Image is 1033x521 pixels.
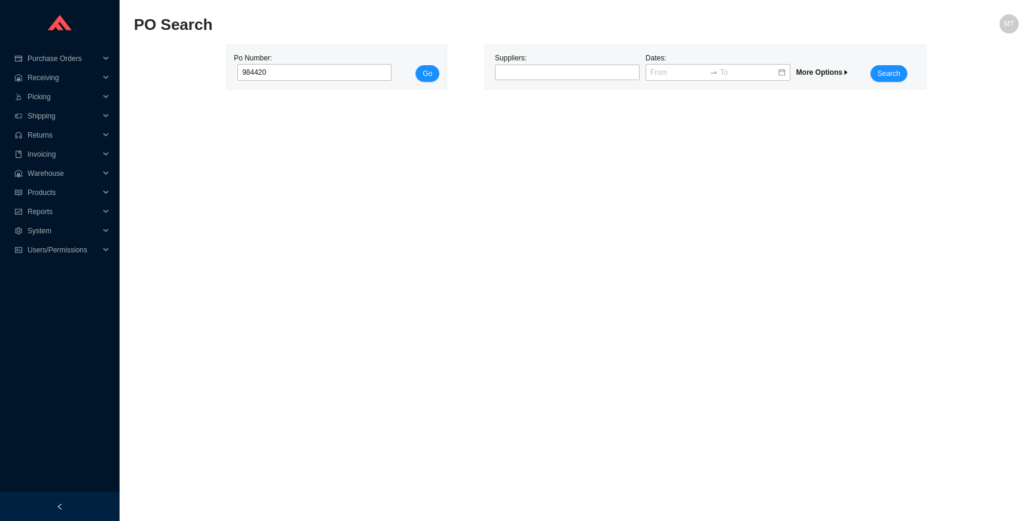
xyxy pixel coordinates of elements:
[842,69,849,76] span: caret-right
[27,202,99,221] span: Reports
[14,55,23,62] span: credit-card
[14,246,23,254] span: idcard
[234,52,388,82] div: Po Number:
[1004,14,1014,33] span: MT
[710,68,718,77] span: swap-right
[870,65,907,82] button: Search
[27,68,99,87] span: Receiving
[56,503,63,510] span: left
[492,52,643,82] div: Suppliers:
[14,151,23,158] span: book
[415,65,439,82] button: Go
[878,68,900,80] span: Search
[27,49,99,68] span: Purchase Orders
[423,68,432,80] span: Go
[27,87,99,106] span: Picking
[650,66,707,78] input: From
[14,189,23,196] span: read
[134,14,797,35] h2: PO Search
[710,68,718,77] span: to
[27,183,99,202] span: Products
[27,145,99,164] span: Invoicing
[14,227,23,234] span: setting
[27,106,99,126] span: Shipping
[27,240,99,260] span: Users/Permissions
[14,132,23,139] span: customer-service
[27,126,99,145] span: Returns
[796,68,849,77] span: More Options
[27,221,99,240] span: System
[643,52,793,82] div: Dates:
[27,164,99,183] span: Warehouse
[720,66,777,78] input: To
[14,208,23,215] span: fund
